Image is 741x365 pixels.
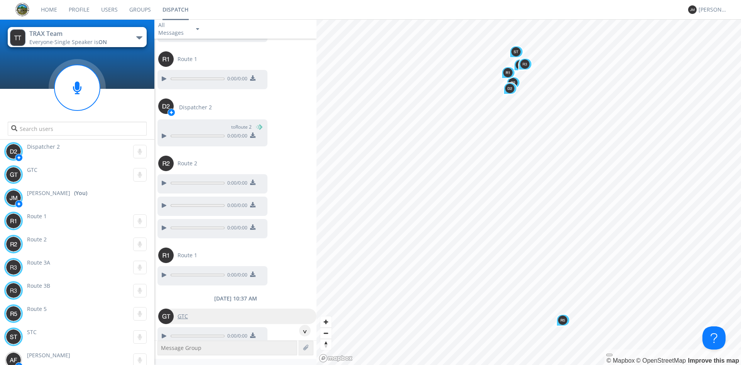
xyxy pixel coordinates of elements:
[6,306,21,321] img: 373638.png
[6,283,21,298] img: 373638.png
[178,312,188,320] span: GTC
[702,326,726,350] iframe: Toggle Customer Support
[29,29,116,38] div: TRAX Team
[154,295,316,302] div: [DATE] 10:37 AM
[10,29,25,46] img: 373638.png
[158,21,189,37] div: All Messages
[158,98,174,114] img: 373638.png
[556,314,570,326] div: Map marker
[6,213,21,229] img: 373638.png
[158,309,174,324] img: 373638.png
[178,160,197,167] span: Route 2
[8,27,147,47] button: TRAX TeamEveryone·Single Speaker isON
[516,60,525,70] img: 373638.png
[6,190,21,205] img: 373638.png
[316,19,741,365] canvas: Map
[320,328,332,339] span: Zoom out
[501,66,515,79] div: Map marker
[98,38,107,46] span: ON
[6,236,21,252] img: 373638.png
[250,202,255,207] img: download media button
[250,272,255,277] img: download media button
[8,122,147,136] input: Search users
[250,132,255,138] img: download media button
[231,124,252,131] span: to Route 2
[518,58,532,70] div: Map marker
[514,59,528,71] div: Map marker
[6,260,21,275] img: 373638.png
[606,357,634,364] a: Mapbox
[74,189,87,197] div: (You)
[27,166,37,173] span: GTC
[225,180,247,188] span: 0:00 / 0:00
[179,104,212,111] span: Dispatcher 2
[15,3,29,17] img: eaff3883dddd41549c1c66aca941a5e6
[250,224,255,230] img: download media button
[320,328,332,339] button: Zoom out
[158,156,174,171] img: 373638.png
[636,357,686,364] a: OpenStreetMap
[505,84,514,93] img: 373638.png
[27,212,47,220] span: Route 1
[158,248,174,263] img: 373638.png
[319,354,353,363] a: Mapbox logo
[225,333,247,341] span: 0:00 / 0:00
[320,316,332,328] button: Zoom in
[225,202,247,211] span: 0:00 / 0:00
[558,316,567,325] img: 373638.png
[6,167,21,182] img: 373638.png
[699,6,727,14] div: [PERSON_NAME]
[503,68,513,77] img: 373638.png
[178,55,197,63] span: Route 1
[225,132,247,141] span: 0:00 / 0:00
[299,325,311,336] div: ^
[178,251,197,259] span: Route 1
[250,333,255,338] img: download media button
[688,357,739,364] a: Map feedback
[250,75,255,81] img: download media button
[27,282,50,289] span: Route 3B
[520,59,530,69] img: 373638.png
[225,272,247,280] span: 0:00 / 0:00
[27,328,37,336] span: STC
[509,46,523,58] div: Map marker
[27,236,47,243] span: Route 2
[250,180,255,185] img: download media button
[158,51,174,67] img: 373638.png
[6,329,21,345] img: 373638.png
[320,339,332,350] button: Reset bearing to north
[27,259,50,266] span: Route 3A
[606,354,612,356] button: Toggle attribution
[29,38,116,46] div: Everyone ·
[688,5,697,14] img: 373638.png
[196,28,199,30] img: caret-down-sm.svg
[27,189,70,197] span: [PERSON_NAME]
[6,144,21,159] img: 373638.png
[225,75,247,84] span: 0:00 / 0:00
[27,351,70,359] span: [PERSON_NAME]
[27,143,60,150] span: Dispatcher 2
[225,224,247,233] span: 0:00 / 0:00
[27,305,47,312] span: Route 5
[54,38,107,46] span: Single Speaker is
[511,47,521,56] img: 373638.png
[503,82,517,95] div: Map marker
